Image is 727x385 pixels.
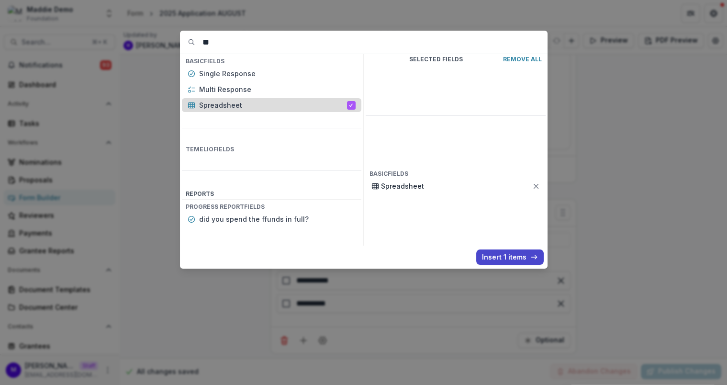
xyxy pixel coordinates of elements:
p: Multi Response [199,84,356,94]
h4: Progress Report Fields [182,202,361,212]
p: Spreadsheet [381,181,532,191]
p: did you spend the ffunds in full? [199,214,356,224]
p: Remove All [503,56,542,63]
p: Spreadsheet [199,100,347,110]
p: Single Response [199,68,356,79]
h4: Temelio Fields [182,144,361,155]
h3: Report s [182,189,361,199]
h4: Basic Fields [366,169,546,179]
p: Selected Fields [369,56,503,63]
h4: Basic Fields [182,56,361,67]
button: Insert 1 items [476,249,544,265]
